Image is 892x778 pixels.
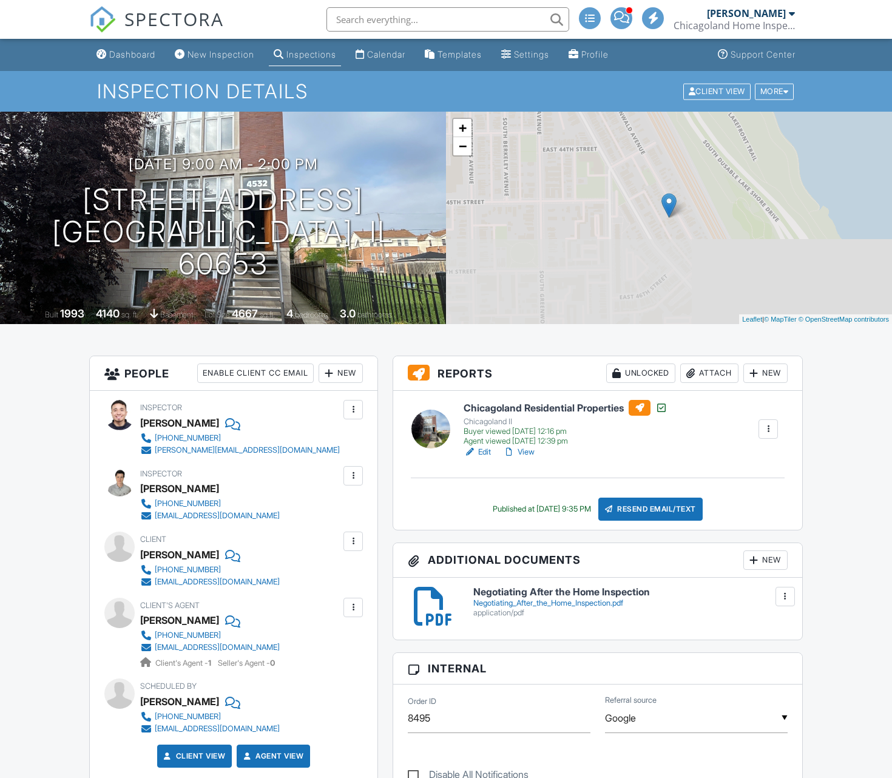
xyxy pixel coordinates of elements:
h1: Inspection Details [97,81,795,102]
a: Leaflet [742,316,762,323]
a: Zoom in [453,119,471,137]
h3: [DATE] 9:00 am - 2:00 pm [129,156,318,172]
h1: [STREET_ADDRESS] [GEOGRAPHIC_DATA], IL 60653 [19,184,427,280]
div: Profile [581,49,609,59]
a: New Inspection [170,44,259,66]
span: Inspector [140,469,182,478]
div: Chicagoland II [464,417,667,427]
div: [EMAIL_ADDRESS][DOMAIN_NAME] [155,511,280,521]
label: Referral source [605,695,657,706]
a: [EMAIL_ADDRESS][DOMAIN_NAME] [140,641,280,654]
a: Inspections [269,44,341,66]
a: SPECTORA [89,16,224,42]
span: SPECTORA [124,6,224,32]
div: New [743,550,788,570]
div: Chicagoland Home Inspectors, Inc. [674,19,795,32]
span: Scheduled By [140,682,197,691]
div: Settings [514,49,549,59]
div: Attach [680,364,738,383]
div: 4 [286,307,293,320]
a: Settings [496,44,554,66]
div: [PERSON_NAME] [140,692,219,711]
div: [PERSON_NAME] [140,479,219,498]
div: Inspections [286,49,336,59]
a: [PHONE_NUMBER] [140,629,280,641]
strong: 1 [208,658,211,668]
div: 1993 [60,307,84,320]
span: Client's Agent - [155,658,213,668]
div: Resend Email/Text [598,498,703,521]
div: | [739,314,892,325]
div: New Inspection [188,49,254,59]
a: Client View [682,86,754,95]
div: application/pdf [473,608,788,618]
a: [PHONE_NUMBER] [140,498,280,510]
div: 3.0 [340,307,356,320]
a: Edit [464,446,491,458]
a: [PERSON_NAME][EMAIL_ADDRESS][DOMAIN_NAME] [140,444,340,456]
span: Seller's Agent - [218,658,275,668]
div: [PHONE_NUMBER] [155,631,221,640]
span: Built [45,310,58,319]
strong: 0 [270,658,275,668]
a: [PHONE_NUMBER] [140,564,280,576]
div: New [319,364,363,383]
div: Templates [438,49,482,59]
a: Zoom out [453,137,471,155]
a: Dashboard [92,44,160,66]
div: [EMAIL_ADDRESS][DOMAIN_NAME] [155,724,280,734]
div: [PHONE_NUMBER] [155,565,221,575]
div: [PERSON_NAME] [140,414,219,432]
img: The Best Home Inspection Software - Spectora [89,6,116,33]
span: bedrooms [295,310,328,319]
a: Negotiating After the Home Inspection Negotiating_After_the_Home_Inspection.pdf application/pdf [473,587,788,618]
span: basement [160,310,193,319]
span: Lot Size [204,310,230,319]
span: sq.ft. [260,310,275,319]
span: bathrooms [357,310,392,319]
a: [PERSON_NAME] [140,611,219,629]
span: Client [140,535,166,544]
div: [EMAIL_ADDRESS][DOMAIN_NAME] [155,577,280,587]
div: [PERSON_NAME] [140,546,219,564]
a: View [503,446,535,458]
a: [EMAIL_ADDRESS][DOMAIN_NAME] [140,510,280,522]
a: Company Profile [564,44,613,66]
a: Support Center [713,44,800,66]
a: © OpenStreetMap contributors [799,316,889,323]
div: New [743,364,788,383]
h6: Negotiating After the Home Inspection [473,587,788,598]
div: Dashboard [109,49,155,59]
a: © MapTiler [764,316,797,323]
div: Negotiating_After_the_Home_Inspection.pdf [473,598,788,608]
a: Agent View [241,750,303,762]
a: [EMAIL_ADDRESS][DOMAIN_NAME] [140,576,280,588]
div: 4667 [232,307,258,320]
div: 4140 [96,307,120,320]
div: More [755,83,794,100]
h3: People [90,356,377,391]
div: [PHONE_NUMBER] [155,433,221,443]
a: [EMAIL_ADDRESS][DOMAIN_NAME] [140,723,280,735]
div: [PHONE_NUMBER] [155,499,221,509]
span: Inspector [140,403,182,412]
label: Order ID [408,696,436,707]
a: [PHONE_NUMBER] [140,711,280,723]
div: [PERSON_NAME][EMAIL_ADDRESS][DOMAIN_NAME] [155,445,340,455]
div: Unlocked [606,364,675,383]
a: Client View [161,750,226,762]
h6: Chicagoland Residential Properties [464,400,667,416]
div: Client View [683,83,751,100]
div: [PHONE_NUMBER] [155,712,221,722]
div: Buyer viewed [DATE] 12:16 pm [464,427,667,436]
a: [PHONE_NUMBER] [140,432,340,444]
div: Enable Client CC Email [197,364,314,383]
h3: Internal [393,653,802,685]
div: [PERSON_NAME] [707,7,786,19]
input: Search everything... [326,7,569,32]
a: Calendar [351,44,410,66]
div: Agent viewed [DATE] 12:39 pm [464,436,667,446]
h3: Additional Documents [393,543,802,578]
h3: Reports [393,356,802,391]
